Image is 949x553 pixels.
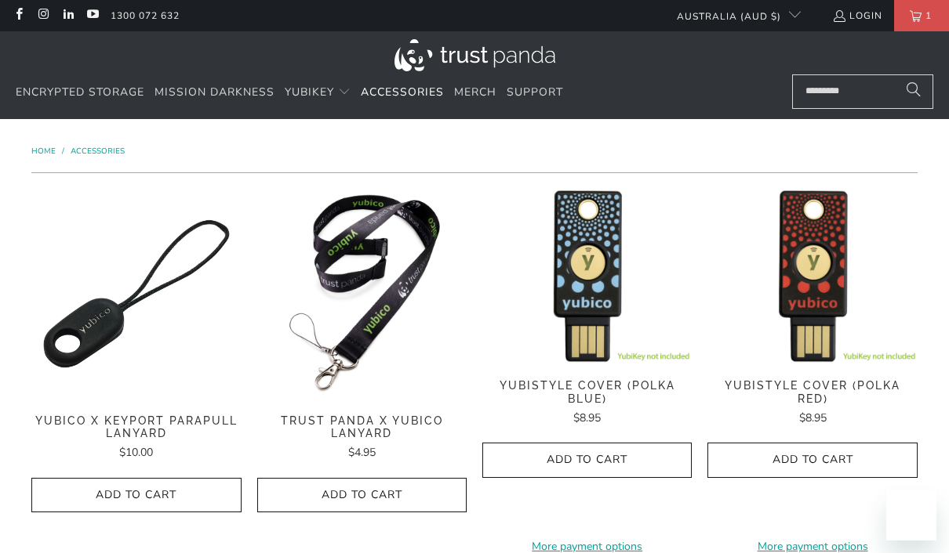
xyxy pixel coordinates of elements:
[16,74,563,111] nav: Translation missing: en.navigation.header.main_nav
[31,189,241,398] img: Yubico x Keyport Parapull Lanyard - Trust Panda
[348,445,376,460] span: $4.95
[155,85,275,99] span: Mission Darkness
[111,7,180,24] a: 1300 072 632
[71,146,125,157] a: Accessories
[707,189,917,363] img: YubiStyle Cover (Polka Red) - Trust Panda
[507,74,563,111] a: Support
[499,454,675,467] span: Add to Cart
[361,74,444,111] a: Accessories
[257,414,467,462] a: Trust Panda x Yubico Lanyard $4.95
[707,443,917,478] button: Add to Cart
[16,85,144,99] span: Encrypted Storage
[31,414,241,441] span: Yubico x Keyport Parapull Lanyard
[285,85,334,99] span: YubiKey
[894,74,933,109] button: Search
[119,445,153,460] span: $10.00
[12,9,25,22] a: Trust Panda Australia on Facebook
[707,379,917,406] span: YubiStyle Cover (Polka Red)
[31,478,241,513] button: Add to Cart
[507,85,563,99] span: Support
[85,9,99,22] a: Trust Panda Australia on YouTube
[62,146,64,157] span: /
[799,410,827,425] span: $8.95
[48,489,224,502] span: Add to Cart
[361,85,444,99] span: Accessories
[31,189,241,398] a: Yubico x Keyport Parapull Lanyard - Trust Panda Yubico x Keyport Parapull Lanyard - Trust Panda
[36,9,49,22] a: Trust Panda Australia on Instagram
[573,410,601,425] span: $8.95
[257,189,467,398] img: Trust Panda Yubico Lanyard - Trust Panda
[274,489,450,502] span: Add to Cart
[61,9,75,22] a: Trust Panda Australia on LinkedIn
[395,39,555,71] img: Trust Panda Australia
[792,74,933,109] input: Search...
[886,490,936,540] iframe: Button to launch messaging window
[31,414,241,462] a: Yubico x Keyport Parapull Lanyard $10.00
[454,74,496,111] a: Merch
[257,414,467,441] span: Trust Panda x Yubico Lanyard
[155,74,275,111] a: Mission Darkness
[257,478,467,513] button: Add to Cart
[482,379,692,406] span: YubiStyle Cover (Polka Blue)
[724,454,900,467] span: Add to Cart
[707,379,917,427] a: YubiStyle Cover (Polka Red) $8.95
[285,74,351,111] summary: YubiKey
[31,146,58,157] a: Home
[482,379,692,427] a: YubiStyle Cover (Polka Blue) $8.95
[454,85,496,99] span: Merch
[482,443,692,478] button: Add to Cart
[482,189,692,363] img: YubiStyle Cover (Polka Blue) - Trust Panda
[16,74,144,111] a: Encrypted Storage
[832,7,882,24] a: Login
[31,146,56,157] span: Home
